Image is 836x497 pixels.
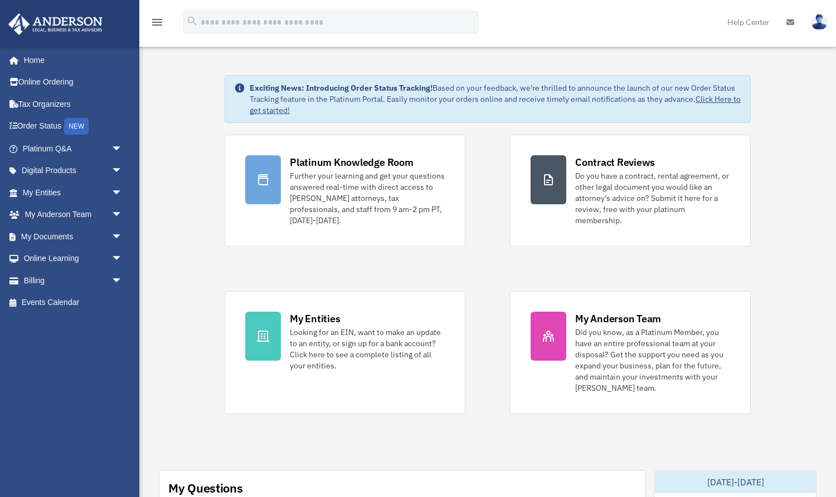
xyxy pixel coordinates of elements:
a: Contract Reviews Do you have a contract, rental agreement, or other legal document you would like... [510,135,751,247]
div: NEW [64,118,89,135]
span: arrow_drop_down [111,225,134,248]
a: My Anderson Team Did you know, as a Platinum Member, you have an entire professional team at your... [510,291,751,414]
a: Online Learningarrow_drop_down [8,248,139,270]
a: Order StatusNEW [8,115,139,138]
span: arrow_drop_down [111,137,134,160]
a: Platinum Q&Aarrow_drop_down [8,137,139,160]
div: Contract Reviews [575,155,655,169]
span: arrow_drop_down [111,248,134,270]
a: Tax Organizers [8,93,139,115]
span: arrow_drop_down [111,269,134,292]
strong: Exciting News: Introducing Order Status Tracking! [250,83,432,93]
a: My Anderson Teamarrow_drop_down [8,204,139,226]
img: Anderson Advisors Platinum Portal [5,13,106,35]
span: arrow_drop_down [111,204,134,227]
div: Do you have a contract, rental agreement, or other legal document you would like an attorney's ad... [575,170,730,226]
div: Did you know, as a Platinum Member, you have an entire professional team at your disposal? Get th... [575,327,730,393]
div: Platinum Knowledge Room [290,155,414,169]
div: My Questions [168,480,243,496]
a: Online Ordering [8,71,139,94]
div: Based on your feedback, we're thrilled to announce the launch of our new Order Status Tracking fe... [250,82,741,116]
span: arrow_drop_down [111,160,134,183]
a: My Entitiesarrow_drop_down [8,181,139,204]
img: User Pic [811,14,828,30]
i: search [186,15,198,27]
i: menu [150,16,164,29]
a: My Documentsarrow_drop_down [8,225,139,248]
a: Home [8,49,134,71]
div: [DATE]-[DATE] [655,471,816,493]
a: Billingarrow_drop_down [8,269,139,292]
a: Click Here to get started! [250,94,741,115]
span: arrow_drop_down [111,181,134,204]
div: My Entities [290,312,340,326]
a: Digital Productsarrow_drop_down [8,160,139,182]
a: Platinum Knowledge Room Further your learning and get your questions answered real-time with dire... [225,135,465,247]
a: My Entities Looking for an EIN, want to make an update to an entity, or sign up for a bank accoun... [225,291,465,414]
div: My Anderson Team [575,312,661,326]
a: menu [150,19,164,29]
div: Looking for an EIN, want to make an update to an entity, or sign up for a bank account? Click her... [290,327,445,371]
a: Events Calendar [8,292,139,314]
div: Further your learning and get your questions answered real-time with direct access to [PERSON_NAM... [290,170,445,226]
